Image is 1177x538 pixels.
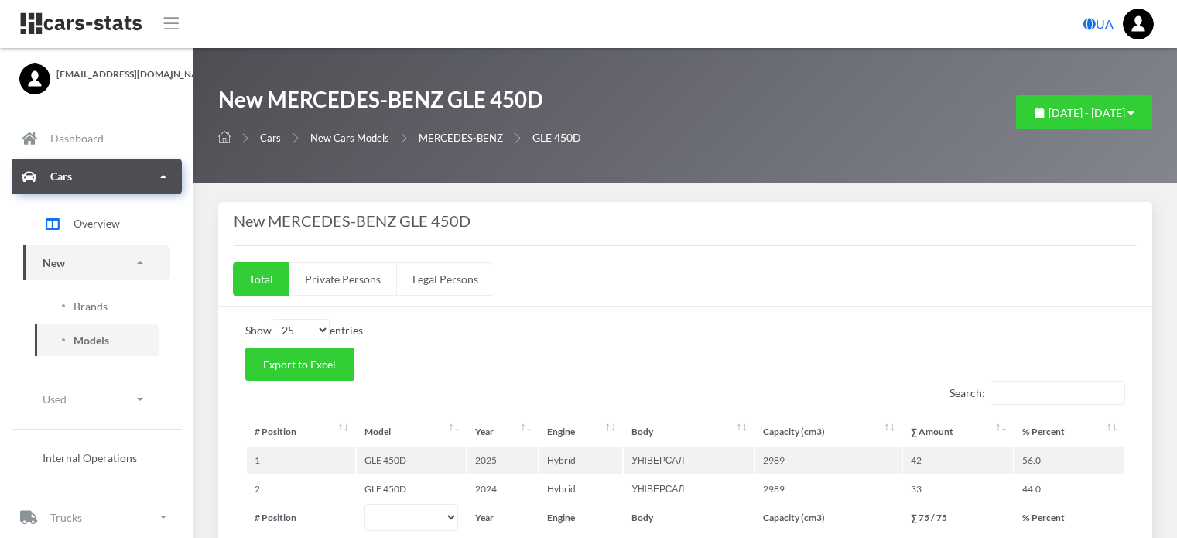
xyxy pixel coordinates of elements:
[357,475,466,502] td: GLE 450D
[23,204,170,243] a: Overview
[23,382,170,416] a: Used
[1049,106,1125,119] span: [DATE] - [DATE]
[903,475,1013,502] td: 33
[310,132,389,144] a: New Cars Models
[467,447,538,474] td: 2025
[991,381,1125,405] input: Search:
[1014,504,1124,531] th: % Percent
[1016,95,1152,129] button: [DATE] - [DATE]
[74,298,108,314] span: Brands
[218,85,581,122] h1: New MERCEDES-BENZ GLE 450D
[12,499,182,535] a: Trucks
[903,504,1013,531] th: ∑ 75 / 75
[35,324,159,356] a: Models
[12,159,182,194] a: Cars
[903,447,1013,474] td: 42
[289,262,397,296] a: Private Persons
[1077,9,1120,39] a: UA
[624,418,753,445] th: Body: activate to sort column ascending
[245,319,363,341] label: Show entries
[539,418,623,445] th: Engine: activate to sort column ascending
[1014,475,1124,502] td: 44.0
[357,447,466,474] td: GLE 450D
[234,208,1137,233] h4: New MERCEDES-BENZ GLE 450D
[43,450,137,466] span: Internal Operations
[903,418,1013,445] th: ∑&nbsp;Amount: activate to sort column ascending
[19,63,174,81] a: [EMAIL_ADDRESS][DOMAIN_NAME]
[50,166,72,186] p: Cars
[1014,418,1124,445] th: %&nbsp;Percent: activate to sort column ascending
[247,447,355,474] td: 1
[260,132,281,144] a: Cars
[263,358,336,371] span: Export to Excel
[467,504,538,531] th: Year
[35,290,159,322] a: Brands
[755,418,902,445] th: Capacity (cm3): activate to sort column ascending
[23,245,170,280] a: New
[624,504,753,531] th: Body
[949,381,1125,405] label: Search:
[23,442,170,474] a: Internal Operations
[50,508,82,527] p: Trucks
[56,67,174,81] span: [EMAIL_ADDRESS][DOMAIN_NAME]
[467,418,538,445] th: Year: activate to sort column ascending
[539,475,623,502] td: Hybrid
[539,447,623,474] td: Hybrid
[233,262,289,296] a: Total
[43,389,67,409] p: Used
[532,131,581,144] span: GLE 450D
[245,348,354,382] button: Export to Excel
[357,418,466,445] th: Model: activate to sort column ascending
[1123,9,1154,39] img: ...
[755,475,902,502] td: 2989
[247,418,355,445] th: #&nbsp;Position: activate to sort column ascending
[43,253,65,272] p: New
[19,12,143,36] img: navbar brand
[12,121,182,156] a: Dashboard
[419,132,503,144] a: MERCEDES-BENZ
[467,475,538,502] td: 2024
[50,129,104,148] p: Dashboard
[272,319,330,341] select: Showentries
[539,504,623,531] th: Engine
[755,504,902,531] th: Capacity (cm3)
[247,504,355,531] th: # Position
[247,475,355,502] td: 2
[1014,447,1124,474] td: 56.0
[74,332,109,348] span: Models
[755,447,902,474] td: 2989
[624,447,753,474] td: УНІВЕРСАЛ
[74,215,120,231] span: Overview
[624,475,753,502] td: УНІВЕРСАЛ
[396,262,494,296] a: Legal Persons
